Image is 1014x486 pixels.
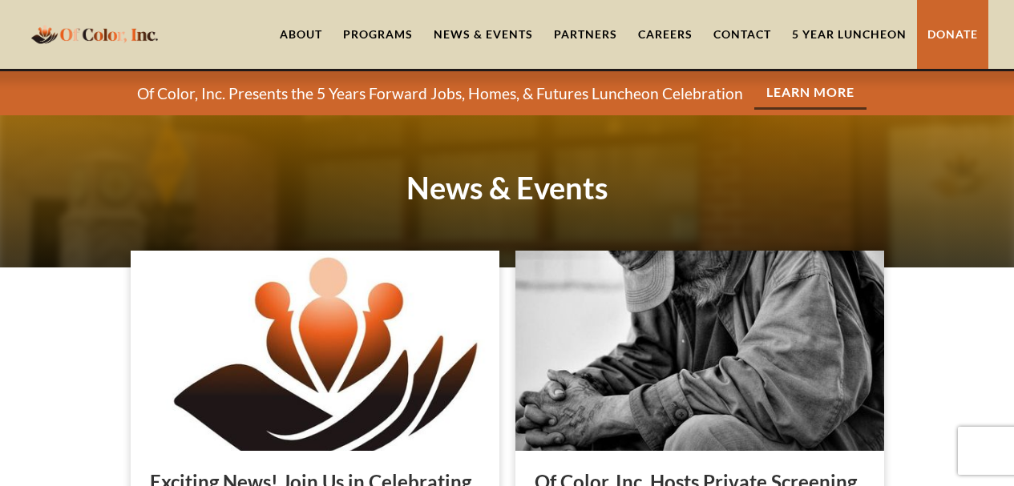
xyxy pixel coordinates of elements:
img: Of Color, Inc. Hosts Private Screening of the Film, "No Address" by Robert Craig Films [515,251,884,451]
a: Learn More [754,77,867,110]
strong: News & Events [406,169,608,206]
img: Exciting News! Join Us in Celebrating 5 Years of Impact. [131,251,499,451]
p: Of Color, Inc. Presents the 5 Years Forward Jobs, Homes, & Futures Luncheon Celebration [137,84,743,103]
a: home [26,15,163,53]
div: Programs [343,26,413,42]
